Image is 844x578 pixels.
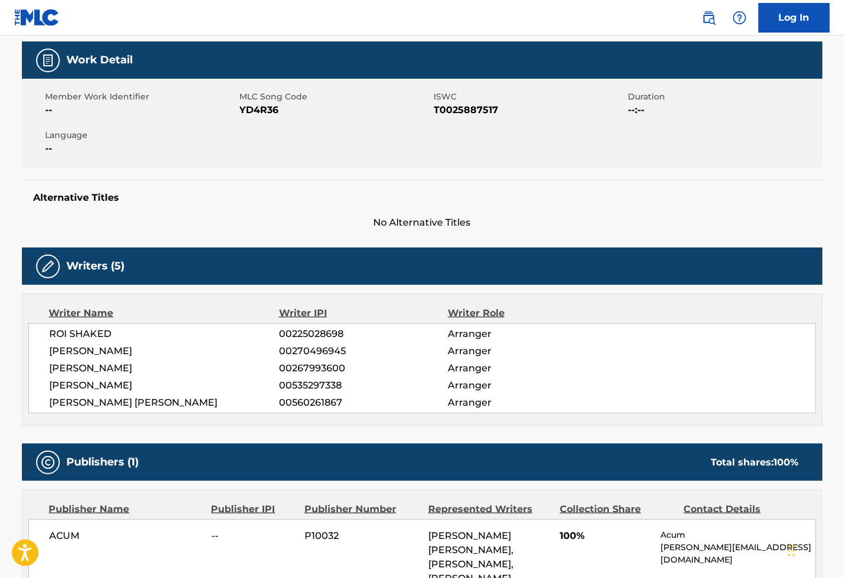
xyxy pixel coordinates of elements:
[785,521,844,578] iframe: Chat Widget
[788,533,795,569] div: Drag
[41,259,55,274] img: Writers
[240,103,431,117] span: YD4R36
[448,327,601,341] span: Arranger
[733,11,747,25] img: help
[14,9,60,26] img: MLC Logo
[279,378,447,393] span: 00535297338
[50,361,280,375] span: [PERSON_NAME]
[448,361,601,375] span: Arranger
[211,502,296,516] div: Publisher IPI
[304,529,419,543] span: P10032
[759,3,830,33] a: Log In
[279,361,447,375] span: 00267993600
[67,455,139,469] h5: Publishers (1)
[279,344,447,358] span: 00270496945
[448,306,601,320] div: Writer Role
[560,502,675,516] div: Collection Share
[448,378,601,393] span: Arranger
[240,91,431,103] span: MLC Song Code
[211,529,296,543] span: --
[660,529,815,541] p: Acum
[50,327,280,341] span: ROI SHAKED
[279,327,447,341] span: 00225028698
[50,396,280,410] span: [PERSON_NAME] [PERSON_NAME]
[46,103,237,117] span: --
[67,259,125,273] h5: Writers (5)
[46,129,237,142] span: Language
[49,502,203,516] div: Publisher Name
[697,6,721,30] a: Public Search
[560,529,652,543] span: 100%
[34,192,811,204] h5: Alternative Titles
[711,455,799,470] div: Total shares:
[50,529,203,543] span: ACUM
[41,53,55,68] img: Work Detail
[660,541,815,566] p: [PERSON_NAME][EMAIL_ADDRESS][DOMAIN_NAME]
[628,91,820,103] span: Duration
[22,216,823,230] span: No Alternative Titles
[448,396,601,410] span: Arranger
[448,344,601,358] span: Arranger
[428,502,551,516] div: Represented Writers
[41,455,55,470] img: Publishers
[434,103,625,117] span: T0025887517
[702,11,716,25] img: search
[628,103,820,117] span: --:--
[304,502,419,516] div: Publisher Number
[728,6,752,30] div: Help
[279,396,447,410] span: 00560261867
[774,457,799,468] span: 100 %
[46,91,237,103] span: Member Work Identifier
[279,306,448,320] div: Writer IPI
[46,142,237,156] span: --
[67,53,133,67] h5: Work Detail
[434,91,625,103] span: ISWC
[50,378,280,393] span: [PERSON_NAME]
[684,502,799,516] div: Contact Details
[49,306,280,320] div: Writer Name
[50,344,280,358] span: [PERSON_NAME]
